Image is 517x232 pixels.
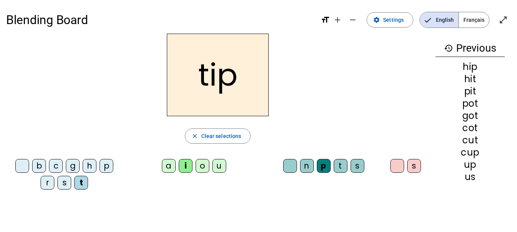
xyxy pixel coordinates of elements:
[435,123,505,133] div: cot
[435,148,505,157] div: cup
[348,15,357,24] mat-icon: remove
[212,159,226,173] div: u
[66,159,80,173] div: g
[435,75,505,84] div: hit
[334,159,347,173] div: t
[57,176,71,190] div: s
[317,159,331,173] div: p
[435,111,505,120] div: got
[373,16,380,23] mat-icon: settings
[330,12,345,28] button: Increase font size
[179,159,192,173] div: i
[333,15,342,24] mat-icon: add
[499,15,508,24] mat-icon: open_in_full
[459,12,489,28] span: Français
[49,159,63,173] div: c
[435,99,505,108] div: pot
[444,44,453,53] mat-icon: history
[167,34,269,116] h2: tip
[32,159,46,173] div: b
[191,133,198,140] mat-icon: close
[435,136,505,145] div: cut
[321,15,330,24] mat-icon: format_size
[345,12,360,28] button: Decrease font size
[185,128,251,144] button: Clear selections
[99,159,113,173] div: p
[201,131,241,141] span: Clear selections
[420,12,458,28] span: English
[367,12,413,28] button: Settings
[496,12,511,28] button: Enter full screen
[74,176,88,190] div: t
[435,87,505,96] div: pit
[407,159,421,173] div: s
[300,159,314,173] div: n
[435,172,505,182] div: us
[351,159,364,173] div: s
[383,15,404,24] span: Settings
[435,160,505,169] div: up
[162,159,176,173] div: a
[6,8,315,32] h1: Blending Board
[435,40,505,57] h3: Previous
[419,12,489,28] mat-button-toggle-group: Language selection
[196,159,209,173] div: o
[41,176,54,190] div: r
[83,159,96,173] div: h
[435,62,505,71] div: hip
